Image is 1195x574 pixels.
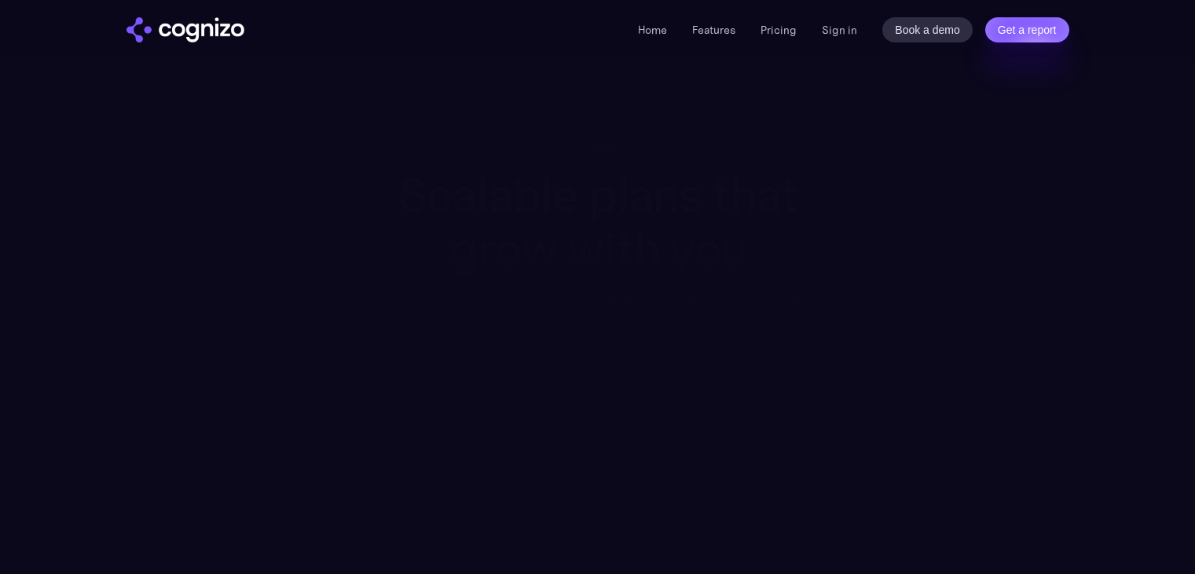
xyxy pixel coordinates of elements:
a: Home [638,23,667,37]
div: Pricing [580,138,616,153]
div: Turn AI search into a primary acquisition channel with deep analytics focused on action. Our ente... [343,288,851,329]
a: Sign in [822,20,857,39]
a: Get a report [985,17,1069,42]
img: cognizo logo [126,17,244,42]
a: home [126,17,244,42]
h1: Scalable plans that grow with you [343,168,851,276]
a: Book a demo [882,17,973,42]
a: Pricing [761,23,797,37]
a: Features [692,23,735,37]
